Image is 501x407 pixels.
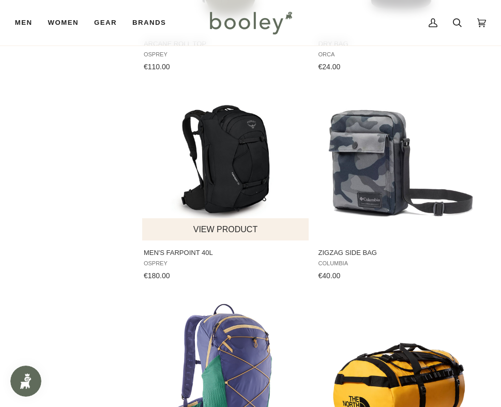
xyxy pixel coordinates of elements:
img: Columbia Zigzag Side Bag Black Mod Camo - Booley Galway [323,85,478,240]
span: Osprey [144,51,308,58]
a: Men's Farpoint 40L [142,85,310,284]
span: Brands [132,18,166,28]
span: €110.00 [144,63,170,71]
span: Zigzag Side Bag [318,248,483,258]
iframe: Button to open loyalty program pop-up [10,366,41,397]
img: Booley [205,8,296,38]
span: €24.00 [318,63,341,71]
button: View product [142,218,309,240]
img: Osprey Men's Farpoint 40L Black - Booley Galway [148,85,303,240]
span: Gear [94,18,117,28]
span: Men [15,18,33,28]
span: Columbia [318,260,483,267]
span: Orca [318,51,483,58]
span: €180.00 [144,272,170,280]
span: €40.00 [318,272,341,280]
a: Zigzag Side Bag [317,85,484,284]
span: Women [48,18,79,28]
span: Men's Farpoint 40L [144,248,308,258]
span: Osprey [144,260,308,267]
